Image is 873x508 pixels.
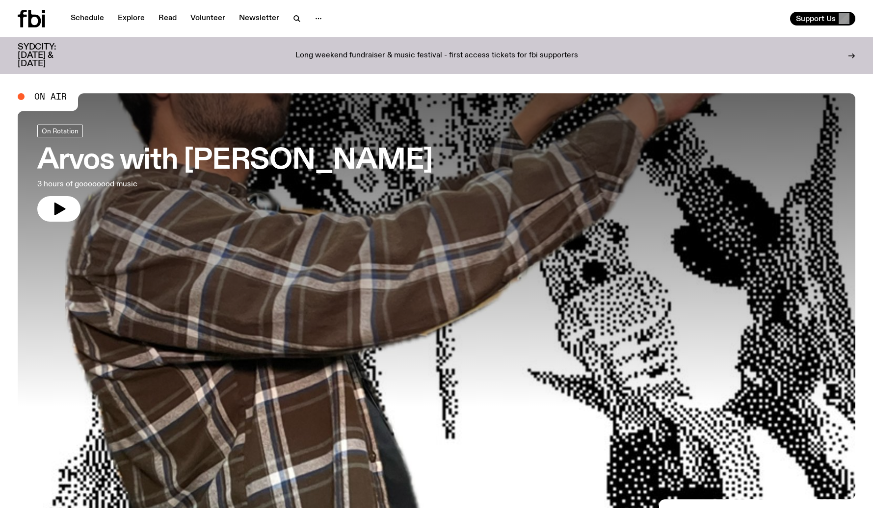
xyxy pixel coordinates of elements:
[37,178,289,190] p: 3 hours of goooooood music
[112,12,151,25] a: Explore
[796,14,836,23] span: Support Us
[295,51,578,60] p: Long weekend fundraiser & music festival - first access tickets for fbi supporters
[233,12,285,25] a: Newsletter
[34,92,67,101] span: On Air
[37,125,433,222] a: Arvos with [PERSON_NAME]3 hours of goooooood music
[37,125,83,137] a: On Rotation
[185,12,231,25] a: Volunteer
[153,12,183,25] a: Read
[790,12,855,25] button: Support Us
[37,147,433,175] h3: Arvos with [PERSON_NAME]
[18,43,80,68] h3: SYDCITY: [DATE] & [DATE]
[42,127,79,134] span: On Rotation
[65,12,110,25] a: Schedule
